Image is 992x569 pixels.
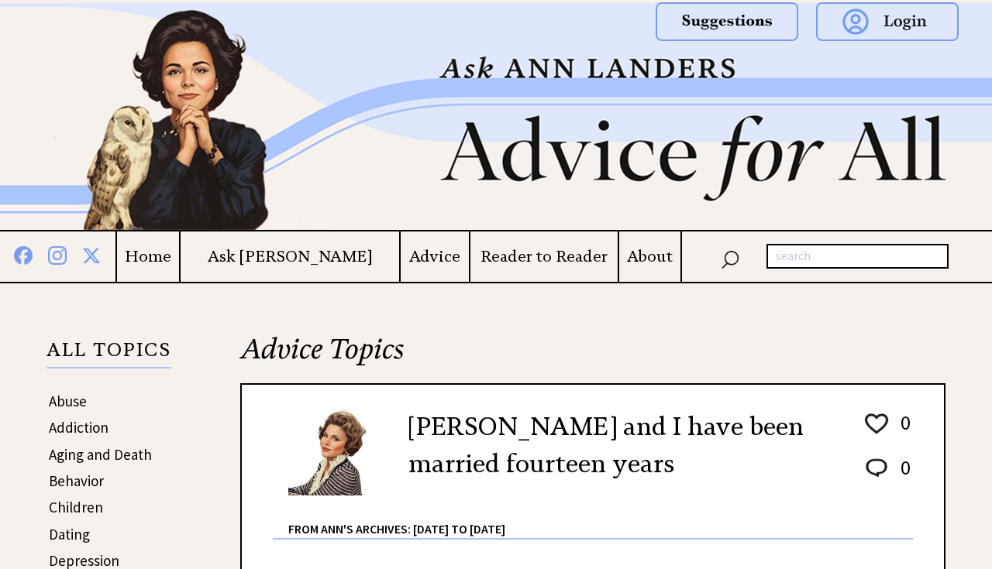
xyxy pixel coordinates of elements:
img: x%20blue.png [82,244,101,265]
img: heart_outline%201.png [863,410,890,437]
p: ALL TOPICS [46,341,171,368]
a: Advice [401,247,469,266]
a: Home [117,247,179,266]
td: 0 [893,410,911,453]
a: Addiction [49,418,108,437]
img: login.png [816,2,959,41]
h2: [PERSON_NAME] and I have been married fourteen years [408,408,839,482]
td: 0 [893,454,911,495]
a: Children [49,498,103,516]
a: Abuse [49,392,87,410]
a: Reader to Reader [470,247,618,266]
a: Dating [49,525,90,543]
h2: Advice Topics [240,331,945,383]
input: search [766,244,949,269]
a: Behavior [49,471,104,490]
img: Ann6%20v2%20small.png [288,408,385,495]
a: Ask [PERSON_NAME] [181,247,399,266]
img: message_round%202.png [863,456,890,481]
a: Aging and Death [49,445,152,464]
img: suggestions.png [656,2,798,41]
img: facebook%20blue.png [14,243,33,265]
div: From Ann's Archives: [DATE] to [DATE] [288,497,913,538]
img: search_nav.png [721,247,739,269]
img: instagram%20blue.png [48,243,67,265]
a: About [619,247,680,266]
